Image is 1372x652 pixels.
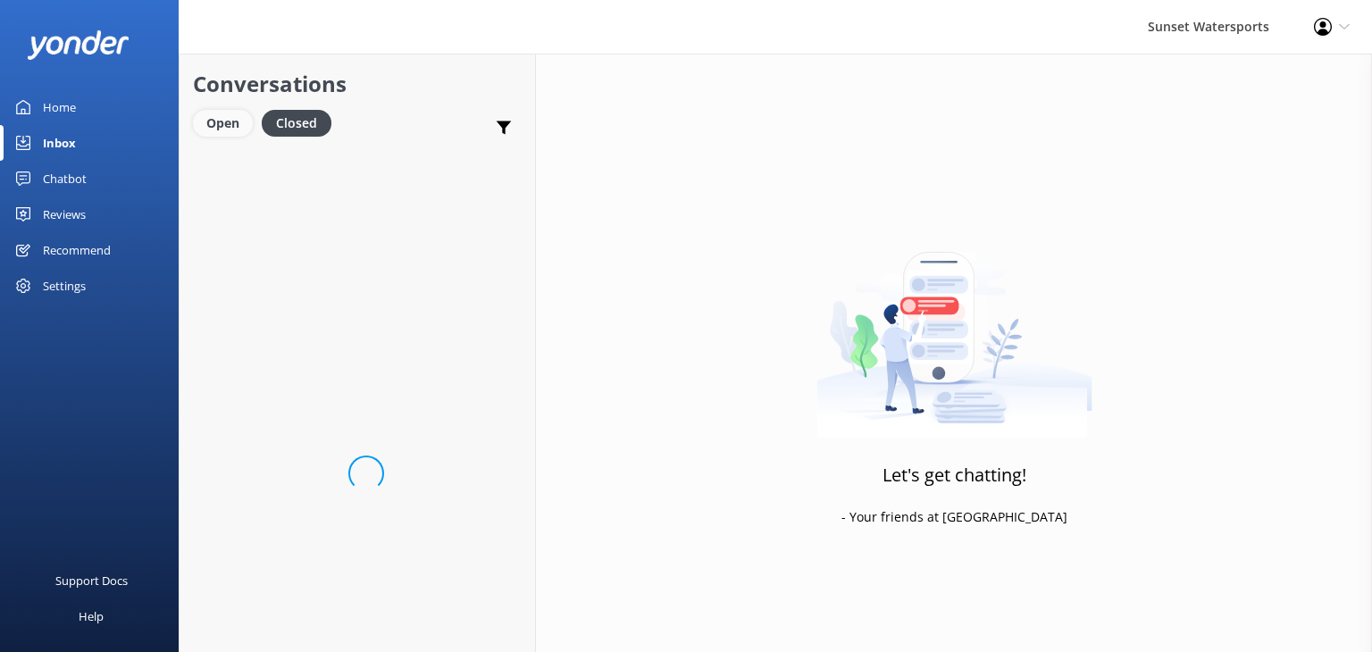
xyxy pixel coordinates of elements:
div: Home [43,89,76,125]
div: Reviews [43,196,86,232]
div: Settings [43,268,86,304]
img: artwork of a man stealing a conversation from at giant smartphone [816,214,1092,438]
div: Help [79,598,104,634]
div: Inbox [43,125,76,161]
h3: Let's get chatting! [883,461,1026,489]
img: yonder-white-logo.png [27,30,130,60]
div: Closed [262,110,331,137]
p: - Your friends at [GEOGRAPHIC_DATA] [841,507,1067,527]
a: Closed [262,113,340,132]
div: Recommend [43,232,111,268]
a: Open [193,113,262,132]
div: Chatbot [43,161,87,196]
div: Support Docs [55,563,128,598]
div: Open [193,110,253,137]
h2: Conversations [193,67,522,101]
